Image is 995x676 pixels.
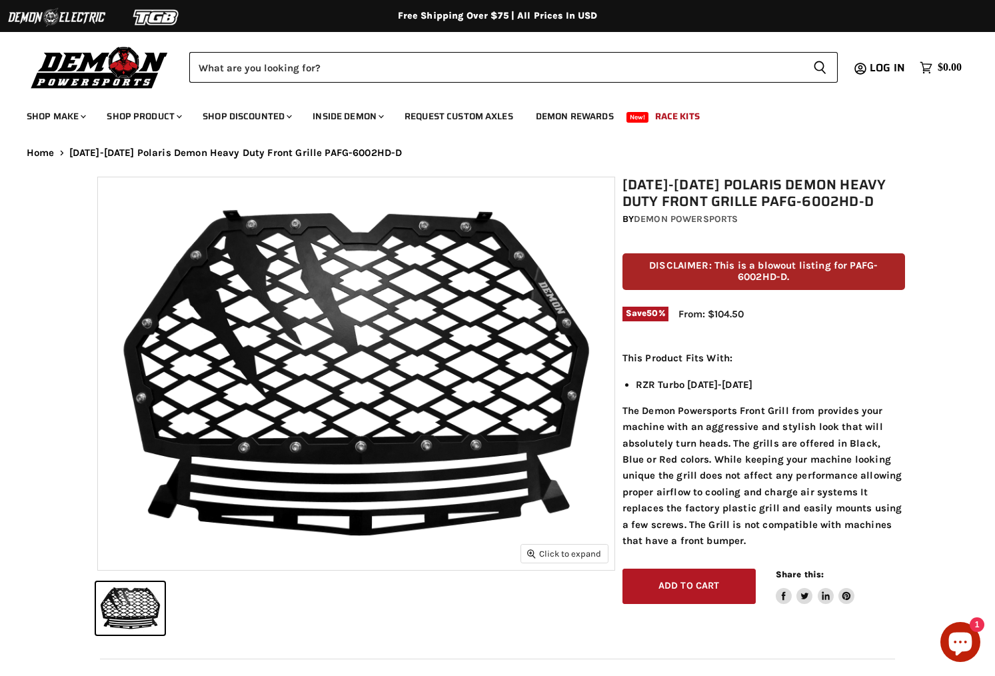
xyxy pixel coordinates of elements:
a: Demon Powersports [634,213,738,225]
img: Demon Electric Logo 2 [7,5,107,30]
inbox-online-store-chat: Shopify online store chat [936,622,984,665]
button: Click to expand [521,545,608,563]
div: The Demon Powersports Front Grill from provides your machine with an aggressive and stylish look ... [622,350,905,549]
input: Search [189,52,802,83]
a: Shop Product [97,103,190,130]
button: 2017-2018 Polaris Demon Heavy Duty Front Grille PAFG-6002HD-D thumbnail [96,582,165,635]
span: $0.00 [938,61,962,74]
a: Race Kits [645,103,710,130]
p: DISCLAIMER: This is a blowout listing for PAFG-6002HD-D. [622,253,905,290]
button: Add to cart [622,569,756,604]
a: Log in [864,62,913,74]
button: Search [802,52,838,83]
div: by [622,212,905,227]
li: RZR Turbo [DATE]-[DATE] [636,377,905,393]
a: Shop Discounted [193,103,300,130]
span: From: $104.50 [678,308,744,320]
img: Demon Powersports [27,43,173,91]
span: Share this: [776,569,824,579]
form: Product [189,52,838,83]
span: [DATE]-[DATE] Polaris Demon Heavy Duty Front Grille PAFG-6002HD-D [69,147,403,159]
h1: [DATE]-[DATE] Polaris Demon Heavy Duty Front Grille PAFG-6002HD-D [622,177,905,210]
a: $0.00 [913,58,968,77]
span: 50 [646,308,658,318]
span: Log in [870,59,905,76]
a: Request Custom Axles [395,103,523,130]
img: 2017-2018 Polaris Demon Heavy Duty Front Grille PAFG-6002HD-D [98,177,614,570]
a: Inside Demon [303,103,392,130]
aside: Share this: [776,569,855,604]
p: This Product Fits With: [622,350,905,366]
span: Add to cart [658,580,720,591]
span: Save % [622,307,668,321]
a: Demon Rewards [526,103,624,130]
a: Shop Make [17,103,94,130]
img: TGB Logo 2 [107,5,207,30]
ul: Main menu [17,97,958,130]
span: Click to expand [527,549,601,559]
span: New! [626,112,649,123]
a: Home [27,147,55,159]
